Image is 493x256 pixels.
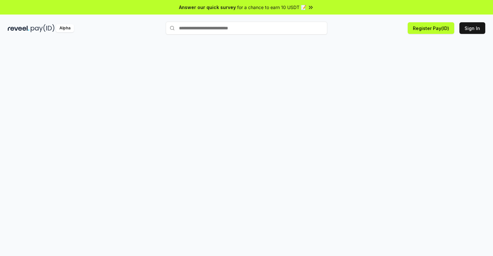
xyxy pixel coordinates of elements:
[8,24,29,32] img: reveel_dark
[31,24,55,32] img: pay_id
[459,22,485,34] button: Sign In
[56,24,74,32] div: Alpha
[408,22,454,34] button: Register Pay(ID)
[179,4,236,11] span: Answer our quick survey
[237,4,306,11] span: for a chance to earn 10 USDT 📝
